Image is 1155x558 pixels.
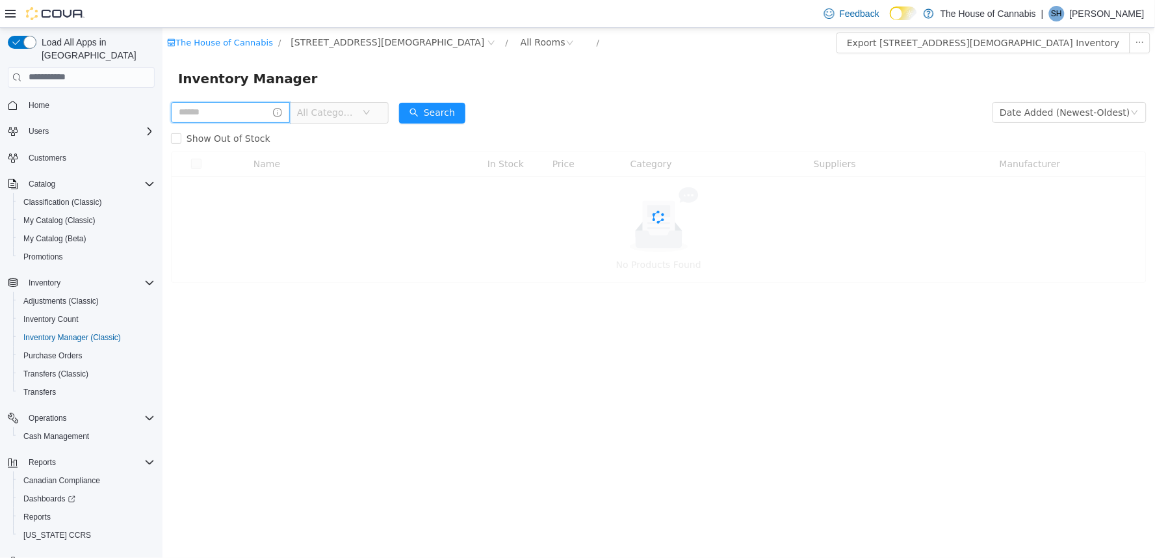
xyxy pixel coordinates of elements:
button: Promotions [13,248,160,266]
span: Inventory [23,275,155,291]
a: Transfers [18,384,61,400]
span: Purchase Orders [18,348,155,364]
span: Canadian Compliance [23,475,100,486]
span: Transfers (Classic) [23,369,88,379]
a: [US_STATE] CCRS [18,527,96,543]
button: Transfers [13,383,160,401]
a: Dashboards [18,491,81,507]
div: Date Added (Newest-Oldest) [838,75,968,94]
span: My Catalog (Classic) [23,215,96,226]
a: Inventory Count [18,312,84,327]
button: Inventory [23,275,66,291]
span: Canadian Compliance [18,473,155,488]
button: Reports [3,453,160,472]
button: My Catalog (Classic) [13,211,160,230]
a: Promotions [18,249,68,265]
span: Transfers (Classic) [18,366,155,382]
span: Dark Mode [890,20,890,21]
a: icon: shopThe House of Cannabis [5,10,110,20]
button: Canadian Compliance [13,472,160,490]
p: | [1041,6,1044,21]
button: Operations [3,409,160,427]
i: icon: down [200,81,208,90]
button: Transfers (Classic) [13,365,160,383]
a: Adjustments (Classic) [18,293,104,309]
span: My Catalog (Classic) [18,213,155,228]
button: [US_STATE] CCRS [13,526,160,544]
span: Reports [23,512,51,522]
span: Customers [29,153,66,163]
span: Washington CCRS [18,527,155,543]
span: Home [23,97,155,113]
button: Reports [13,508,160,526]
span: Catalog [23,176,155,192]
span: Inventory Manager (Classic) [23,332,121,343]
span: Inventory Count [18,312,155,327]
span: Customers [23,150,155,166]
button: Cash Management [13,427,160,445]
a: Classification (Classic) [18,194,107,210]
span: Load All Apps in [GEOGRAPHIC_DATA] [36,36,155,62]
p: [PERSON_NAME] [1070,6,1145,21]
button: Users [23,124,54,139]
span: Promotions [23,252,63,262]
a: Customers [23,150,71,166]
span: Dashboards [23,494,75,504]
span: Transfers [18,384,155,400]
a: Dashboards [13,490,160,508]
a: Cash Management [18,429,94,444]
p: The House of Cannabis [941,6,1036,21]
button: Operations [23,410,72,426]
span: Show Out of Stock [19,105,113,116]
button: Inventory Count [13,310,160,328]
button: Catalog [23,176,60,192]
span: Reports [18,509,155,525]
span: Operations [23,410,155,426]
span: All Categories [135,78,194,91]
span: Inventory [29,278,60,288]
span: Inventory Manager [16,40,163,61]
i: icon: info-circle [110,80,120,89]
span: Operations [29,413,67,423]
a: Reports [18,509,56,525]
button: Purchase Orders [13,347,160,365]
span: Reports [23,455,155,470]
span: Classification (Classic) [23,197,102,207]
span: Reports [29,457,56,468]
span: My Catalog (Beta) [23,233,86,244]
button: Export [STREET_ADDRESS][DEMOGRAPHIC_DATA] Inventory [674,5,968,25]
a: My Catalog (Classic) [18,213,101,228]
a: Purchase Orders [18,348,88,364]
a: Feedback [819,1,885,27]
span: Classification (Classic) [18,194,155,210]
span: SH [1052,6,1063,21]
button: Reports [23,455,61,470]
span: Transfers [23,387,56,397]
div: Sam Hilchie [1049,6,1065,21]
span: Feedback [840,7,879,20]
span: [US_STATE] CCRS [23,530,91,540]
button: Home [3,96,160,114]
button: icon: ellipsis [967,5,988,25]
span: Purchase Orders [23,351,83,361]
span: / [343,10,346,20]
a: Inventory Manager (Classic) [18,330,126,345]
span: Users [23,124,155,139]
img: Cova [26,7,84,20]
span: Adjustments (Classic) [18,293,155,309]
button: My Catalog (Beta) [13,230,160,248]
span: Inventory Manager (Classic) [18,330,155,345]
button: Users [3,122,160,140]
i: icon: down [968,81,976,90]
input: Dark Mode [890,7,917,20]
button: icon: searchSearch [237,75,303,96]
button: Customers [3,148,160,167]
button: Inventory [3,274,160,292]
span: 1 Church St, Unit 9 Keswick [129,7,322,21]
span: Home [29,100,49,111]
span: Promotions [18,249,155,265]
button: Adjustments (Classic) [13,292,160,310]
span: Catalog [29,179,55,189]
span: My Catalog (Beta) [18,231,155,246]
span: / [116,10,118,20]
